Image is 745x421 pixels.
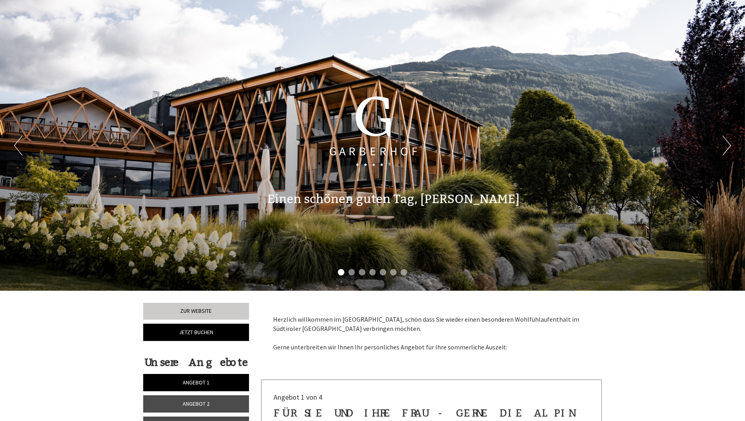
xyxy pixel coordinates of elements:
[183,379,210,386] span: Angebot 1
[143,303,249,320] a: Zur Website
[273,315,590,351] p: Herzlich willkommen im [GEOGRAPHIC_DATA], schön dass Sie wieder einen besonderen Wohlfühlaufentha...
[183,400,210,407] span: Angebot 2
[274,392,322,402] span: Angebot 1 von 4
[143,355,249,370] div: Unsere Angebote
[722,136,731,156] button: Next
[267,193,519,206] h1: Einen schönen guten Tag, [PERSON_NAME]
[143,324,249,341] a: Jetzt buchen
[14,136,23,156] button: Previous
